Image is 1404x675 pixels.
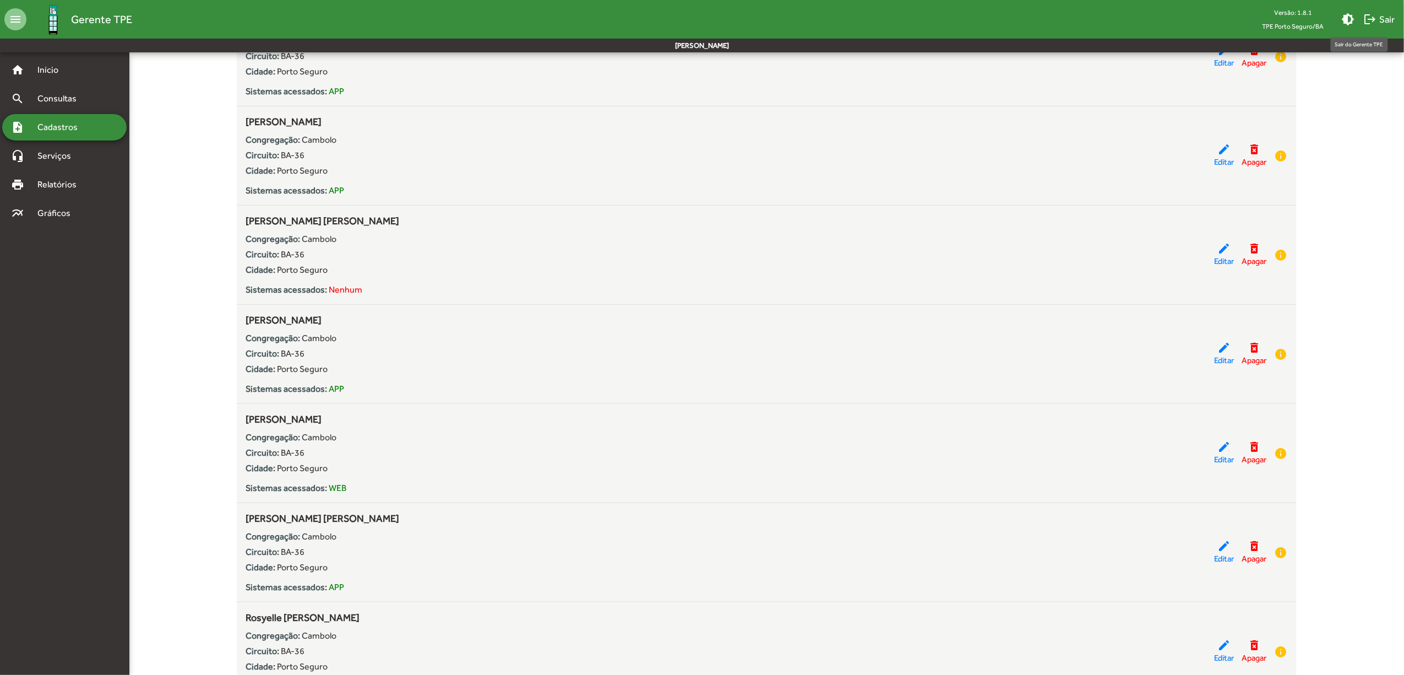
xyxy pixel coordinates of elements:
mat-icon: print [11,178,24,191]
span: [PERSON_NAME] [246,413,322,425]
span: [PERSON_NAME] [PERSON_NAME] [246,215,399,226]
span: BA-36 [281,249,304,260]
strong: Sistemas acessados: [246,483,327,493]
mat-icon: edit [1218,440,1231,453]
span: [PERSON_NAME] [246,116,322,127]
span: APP [329,384,344,394]
mat-icon: info [1275,645,1288,658]
span: Apagar [1242,652,1267,665]
mat-icon: delete_forever [1248,341,1261,354]
mat-icon: edit [1218,242,1231,255]
mat-icon: delete_forever [1248,639,1261,652]
strong: Cidade: [246,165,275,176]
span: BA-36 [281,547,304,557]
span: APP [329,86,344,96]
span: BA-36 [281,348,304,359]
strong: Circuito: [246,51,279,61]
mat-icon: delete_forever [1248,440,1261,453]
strong: Circuito: [246,348,279,359]
mat-icon: delete_forever [1248,143,1261,156]
span: Editar [1214,652,1234,665]
mat-icon: edit [1218,539,1231,553]
strong: Sistemas acessados: [246,284,327,295]
strong: Circuito: [246,547,279,557]
mat-icon: info [1275,249,1288,262]
strong: Congregação: [246,333,300,343]
span: APP [329,185,344,196]
span: Cambolo [302,531,336,542]
span: Apagar [1242,553,1267,565]
span: APP [329,582,344,592]
strong: Sistemas acessados: [246,384,327,394]
mat-icon: multiline_chart [11,207,24,220]
span: Editar [1214,255,1234,268]
span: Editar [1214,354,1234,367]
span: TPE Porto Seguro/BA [1254,19,1333,33]
strong: Congregação: [246,630,300,641]
div: Versão: 1.8.1 [1254,6,1333,19]
span: Porto Seguro [277,364,328,374]
strong: Cidade: [246,661,275,672]
span: Serviços [31,149,86,163]
mat-icon: edit [1218,341,1231,354]
span: Início [31,63,74,77]
mat-icon: search [11,92,24,105]
span: Porto Seguro [277,463,328,473]
span: Cambolo [302,234,336,244]
a: Gerente TPE [26,2,132,37]
strong: Cidade: [246,463,275,473]
span: Porto Seguro [277,66,328,77]
mat-icon: headset_mic [11,149,24,163]
strong: Cidade: [246,364,275,374]
button: Sair [1359,9,1400,29]
span: Sair [1364,9,1395,29]
span: [PERSON_NAME] [246,314,322,326]
mat-icon: info [1275,447,1288,460]
mat-icon: info [1275,50,1288,63]
mat-icon: info [1275,348,1288,361]
mat-icon: brightness_medium [1342,13,1355,26]
strong: Cidade: [246,264,275,275]
mat-icon: edit [1218,143,1231,156]
strong: Congregação: [246,531,300,542]
span: Cambolo [302,432,336,442]
mat-icon: info [1275,546,1288,559]
span: Cambolo [302,134,336,145]
strong: Circuito: [246,447,279,458]
strong: Sistemas acessados: [246,86,327,96]
span: Editar [1214,453,1234,466]
span: Apagar [1242,255,1267,268]
span: Porto Seguro [277,165,328,176]
span: WEB [329,483,346,493]
span: Apagar [1242,156,1267,169]
span: Editar [1214,156,1234,169]
span: Apagar [1242,453,1267,466]
span: Editar [1214,553,1234,565]
img: Logo [35,2,71,37]
span: Porto Seguro [277,562,328,573]
strong: Congregação: [246,234,300,244]
mat-icon: logout [1364,13,1377,26]
span: Nenhum [329,284,362,295]
span: Consultas [31,92,91,105]
span: Gráficos [31,207,85,220]
strong: Cidade: [246,66,275,77]
mat-icon: info [1275,149,1288,163]
strong: Sistemas acessados: [246,582,327,592]
span: Relatórios [31,178,91,191]
mat-icon: delete_forever [1248,539,1261,553]
span: Porto Seguro [277,661,328,672]
strong: Congregação: [246,134,300,145]
mat-icon: edit [1218,639,1231,652]
span: BA-36 [281,51,304,61]
strong: Circuito: [246,646,279,656]
strong: Congregação: [246,432,300,442]
span: [PERSON_NAME] [PERSON_NAME] [246,512,399,524]
span: Apagar [1242,354,1267,367]
span: Gerente TPE [71,10,132,28]
strong: Cidade: [246,562,275,573]
strong: Circuito: [246,249,279,260]
mat-icon: menu [4,8,26,30]
span: Apagar [1242,57,1267,69]
span: Porto Seguro [277,264,328,275]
